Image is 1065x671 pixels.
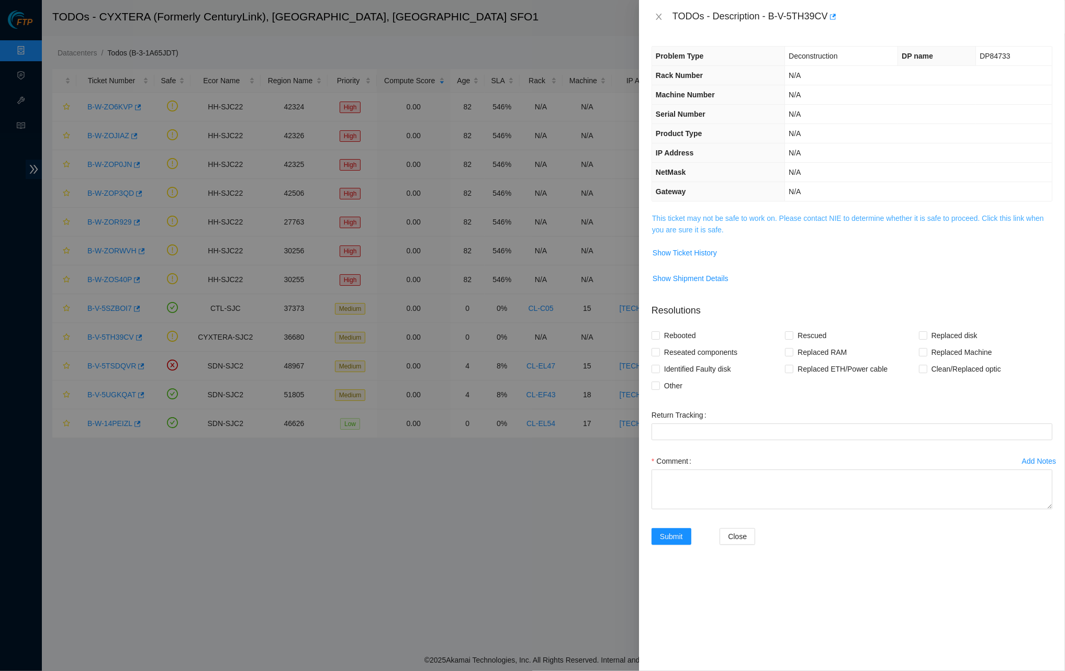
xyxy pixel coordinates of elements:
[1022,453,1057,469] button: Add Notes
[660,327,700,344] span: Rebooted
[789,52,837,60] span: Deconstruction
[652,244,718,261] button: Show Ticket History
[652,453,696,469] label: Comment
[656,110,705,118] span: Serial Number
[1022,457,1056,465] div: Add Notes
[902,52,933,60] span: DP name
[652,528,691,545] button: Submit
[656,129,702,138] span: Product Type
[980,52,1010,60] span: DP84733
[652,12,666,22] button: Close
[793,344,851,361] span: Replaced RAM
[789,129,801,138] span: N/A
[793,361,892,377] span: Replaced ETH/Power cable
[720,528,755,545] button: Close
[660,377,687,394] span: Other
[652,295,1052,318] p: Resolutions
[789,187,801,196] span: N/A
[793,327,831,344] span: Rescued
[652,423,1052,440] input: Return Tracking
[789,91,801,99] span: N/A
[927,327,982,344] span: Replaced disk
[660,531,683,542] span: Submit
[655,13,663,21] span: close
[660,361,735,377] span: Identified Faulty disk
[927,361,1005,377] span: Clean/Replaced optic
[927,344,996,361] span: Replaced Machine
[672,8,1052,25] div: TODOs - Description - B-V-5TH39CV
[653,247,717,259] span: Show Ticket History
[656,187,686,196] span: Gateway
[728,531,747,542] span: Close
[656,71,703,80] span: Rack Number
[789,71,801,80] span: N/A
[789,149,801,157] span: N/A
[789,168,801,176] span: N/A
[789,110,801,118] span: N/A
[656,52,704,60] span: Problem Type
[656,149,693,157] span: IP Address
[660,344,742,361] span: Reseated components
[652,214,1044,234] a: This ticket may not be safe to work on. Please contact NIE to determine whether it is safe to pro...
[656,168,686,176] span: NetMask
[652,407,711,423] label: Return Tracking
[652,469,1052,509] textarea: Comment
[652,270,729,287] button: Show Shipment Details
[653,273,728,284] span: Show Shipment Details
[656,91,715,99] span: Machine Number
